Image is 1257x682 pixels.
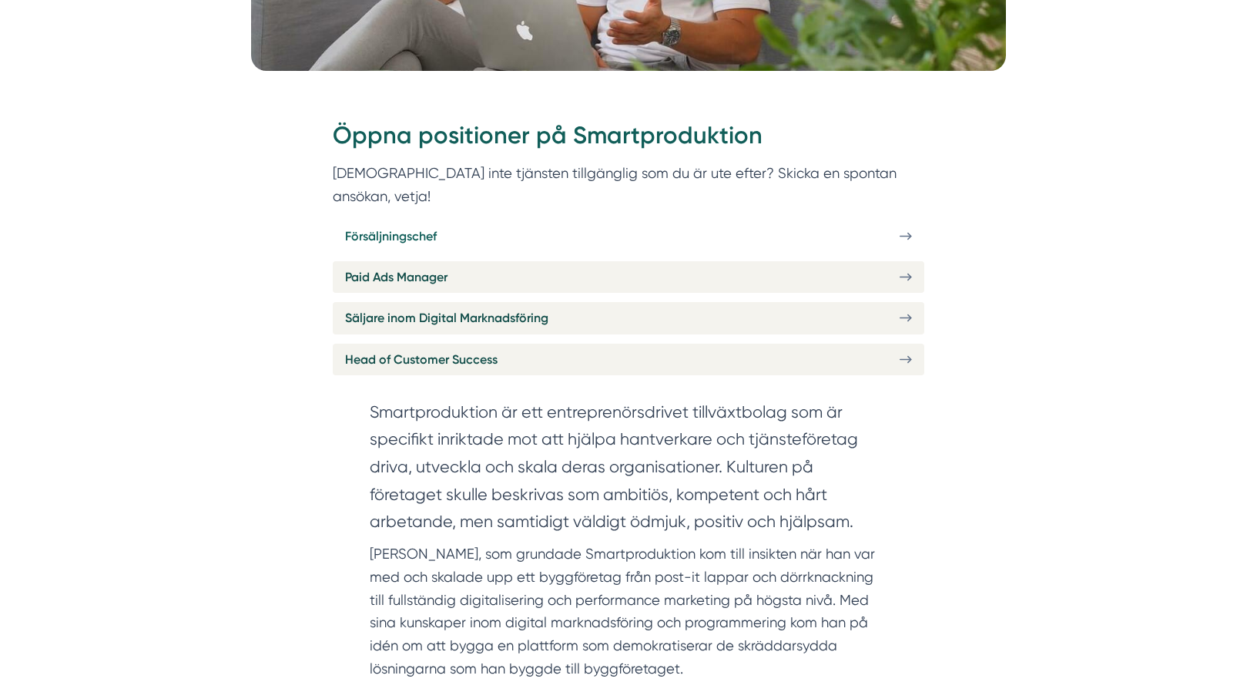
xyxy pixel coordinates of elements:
section: Smartproduktion är ett entreprenörsdrivet tillväxtbolag som är specifikt inriktade mot att hjälpa... [370,398,887,543]
span: Head of Customer Success [345,350,498,369]
span: Säljare inom Digital Marknadsföring [345,308,548,328]
a: Head of Customer Success [333,344,924,375]
span: Försäljningschef [345,227,437,246]
p: [DEMOGRAPHIC_DATA] inte tjänsten tillgänglig som du är ute efter? Skicka en spontan ansökan, vetja! [333,162,924,207]
a: Säljare inom Digital Marknadsföring [333,302,924,334]
h2: Öppna positioner på Smartproduktion [333,119,924,162]
span: Paid Ads Manager [345,267,447,287]
a: Paid Ads Manager [333,261,924,293]
a: Försäljningschef [333,220,924,252]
